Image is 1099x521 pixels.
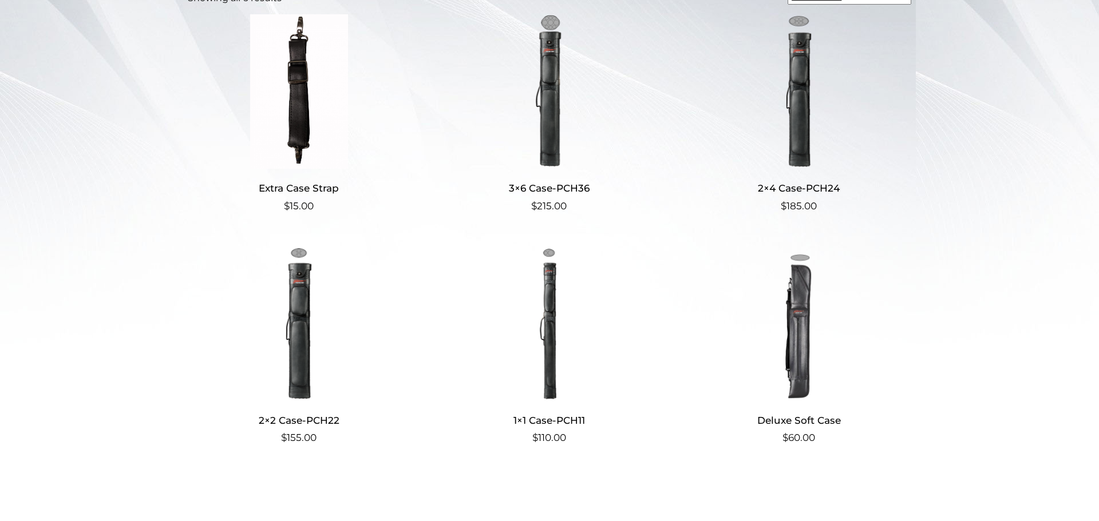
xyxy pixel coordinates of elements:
[188,14,410,214] a: Extra Case Strap $15.00
[687,14,910,169] img: 2x4 Case-PCH24
[438,14,661,169] img: 3x6 Case-PCH36
[532,432,538,443] span: $
[281,432,287,443] span: $
[188,14,410,169] img: Extra Case Strap
[438,246,661,400] img: 1x1 Case-PCH11
[531,200,537,212] span: $
[284,200,290,212] span: $
[781,200,786,212] span: $
[687,409,910,431] h2: Deluxe Soft Case
[188,178,410,199] h2: Extra Case Strap
[281,432,317,443] bdi: 155.00
[782,432,788,443] span: $
[687,178,910,199] h2: 2×4 Case-PCH24
[687,246,910,446] a: Deluxe Soft Case $60.00
[188,409,410,431] h2: 2×2 Case-PCH22
[532,432,566,443] bdi: 110.00
[438,178,661,199] h2: 3×6 Case-PCH36
[782,432,815,443] bdi: 60.00
[188,246,410,446] a: 2×2 Case-PCH22 $155.00
[438,246,661,446] a: 1×1 Case-PCH11 $110.00
[438,409,661,431] h2: 1×1 Case-PCH11
[531,200,567,212] bdi: 215.00
[687,246,910,400] img: Deluxe Soft Case
[284,200,314,212] bdi: 15.00
[687,14,910,214] a: 2×4 Case-PCH24 $185.00
[781,200,817,212] bdi: 185.00
[188,246,410,400] img: 2x2 Case-PCH22
[438,14,661,214] a: 3×6 Case-PCH36 $215.00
